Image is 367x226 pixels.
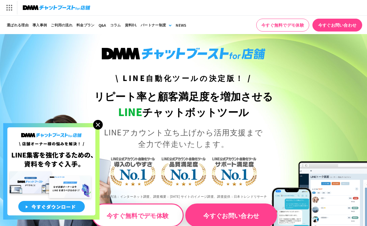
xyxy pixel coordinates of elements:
[118,104,142,119] span: LINE
[174,16,188,34] a: NEWS
[74,16,97,34] a: 料金プラン
[49,16,74,34] a: ご利用の流れ
[31,16,49,34] a: 導入事例
[1,1,17,14] img: サービス
[312,19,362,32] a: 今すぐお問い合わせ
[92,189,275,203] p: ※調査方法：インターネット調査、調査概要：[DATE] サイトのイメージ調査、調査提供：日本トレンドリサーチ
[23,3,90,12] img: チャットブーストfor店舗
[123,16,139,34] a: 資料DL
[256,19,309,32] a: 今すぐ無料でデモ体験
[5,16,31,34] a: 選ばれる理由
[108,16,123,34] a: コラム
[3,123,100,131] a: 店舗オーナー様の悩みを解決!LINE集客を狂化するための資料を今すぐ入手!
[92,88,275,120] h1: リピート率と顧客満足度を増加させる チャットボットツール
[97,16,108,34] a: Q&A
[92,135,275,206] img: LINE公式アカウント自動化ツール導入のしやすさNo.1｜LINE公式アカウント自動化ツール品質満足度No.1｜LINE公式アカウント自動化ツールサポート満足度No.1
[92,126,275,149] p: LINEアカウント立ち上げから活用支援まで 全力で伴走いたします。
[3,123,100,220] img: 店舗オーナー様の悩みを解決!LINE集客を狂化するための資料を今すぐ入手!
[141,22,166,28] div: パートナー制度
[92,72,275,84] h3: \ LINE自動化ツールの決定版！ /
